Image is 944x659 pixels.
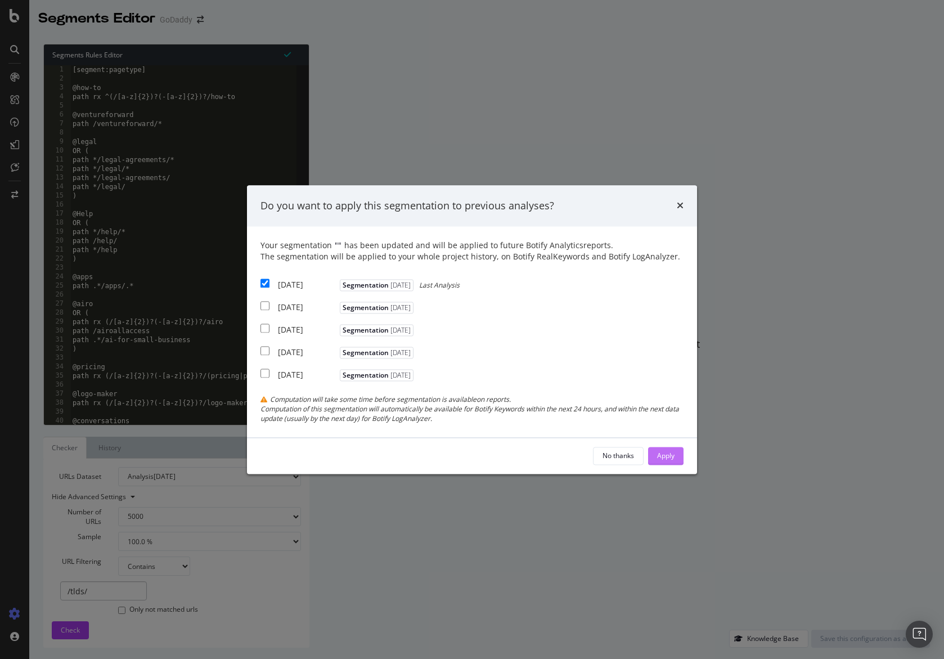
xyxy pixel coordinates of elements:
[278,280,337,291] div: [DATE]
[278,325,337,336] div: [DATE]
[340,325,413,337] span: Segmentation
[260,252,684,263] div: The segmentation will be applied to your whole project history, on Botify RealKeywords and Botify...
[278,370,337,381] div: [DATE]
[603,451,634,460] div: No thanks
[247,185,697,474] div: modal
[677,199,684,213] div: times
[389,348,411,358] span: [DATE]
[389,281,411,290] span: [DATE]
[270,395,511,405] span: Computation will take some time before segmentation is available on reports.
[906,621,933,648] div: Open Intercom Messenger
[278,347,337,358] div: [DATE]
[389,326,411,335] span: [DATE]
[389,371,411,380] span: [DATE]
[278,302,337,313] div: [DATE]
[260,199,554,213] div: Do you want to apply this segmentation to previous analyses?
[648,447,684,465] button: Apply
[340,347,413,359] span: Segmentation
[389,303,411,313] span: [DATE]
[419,281,460,290] span: Last Analysis
[340,302,413,314] span: Segmentation
[657,451,675,460] div: Apply
[340,280,413,292] span: Segmentation
[340,370,413,382] span: Segmentation
[335,240,341,251] span: " "
[260,405,684,424] div: Computation of this segmentation will automatically be available for Botify Keywords within the n...
[593,447,644,465] button: No thanks
[260,240,684,263] div: Your segmentation has been updated and will be applied to future Botify Analytics reports.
